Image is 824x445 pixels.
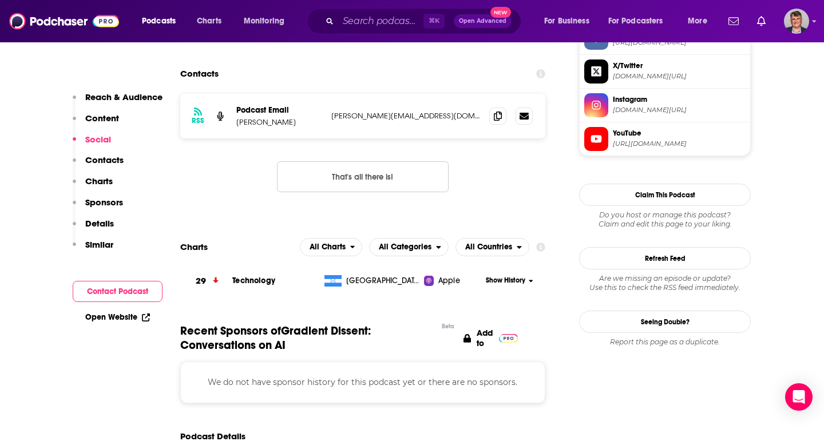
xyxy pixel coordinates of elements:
[455,238,529,256] button: open menu
[536,12,604,30] button: open menu
[455,238,529,256] h2: Countries
[584,127,746,151] a: YouTube[URL][DOMAIN_NAME]
[688,13,707,29] span: More
[438,275,460,287] span: Apple
[579,210,751,220] span: Do you host or manage this podcast?
[459,18,506,24] span: Open Advanced
[180,324,436,352] span: Recent Sponsors of Gradient Dissent: Conversations on AI
[369,238,449,256] button: open menu
[320,275,425,287] a: [GEOGRAPHIC_DATA]
[73,154,124,176] button: Contacts
[680,12,722,30] button: open menu
[196,275,206,288] h3: 29
[180,431,245,442] h2: Podcast Details
[310,243,346,251] span: All Charts
[85,239,113,250] p: Similar
[369,238,449,256] h2: Categories
[192,116,204,125] h3: RSS
[85,92,163,102] p: Reach & Audience
[9,10,119,32] img: Podchaser - Follow, Share and Rate Podcasts
[601,12,680,30] button: open menu
[608,13,663,29] span: For Podcasters
[613,94,746,105] span: Instagram
[442,323,454,330] div: Beta
[318,8,532,34] div: Search podcasts, credits, & more...
[73,134,111,155] button: Social
[180,241,208,252] h2: Charts
[613,38,746,47] span: https://www.facebook.com/weightsandbiases
[752,11,770,31] a: Show notifications dropdown
[85,218,114,229] p: Details
[236,12,299,30] button: open menu
[613,128,746,138] span: YouTube
[73,113,119,134] button: Content
[197,13,221,29] span: Charts
[486,276,525,285] span: Show History
[180,63,219,85] h2: Contacts
[331,111,480,121] p: [PERSON_NAME][EMAIL_ADDRESS][DOMAIN_NAME]
[463,324,518,352] a: Add to
[346,275,421,287] span: Honduras
[236,105,322,115] p: Podcast Email
[73,92,163,113] button: Reach & Audience
[579,311,751,333] a: Seeing Double?
[613,72,746,81] span: twitter.com/weights_biases
[232,276,275,285] a: Technology
[85,176,113,186] p: Charts
[579,337,751,347] div: Report this page as a duplicate.
[482,276,537,285] button: Show History
[613,106,746,114] span: instagram.com/weightsandbiases
[236,117,322,127] p: [PERSON_NAME]
[784,9,809,34] span: Logged in as AndyShane
[277,161,449,192] button: Nothing here.
[579,274,751,292] div: Are we missing an episode or update? Use this to check the RSS feed immediately.
[73,176,113,197] button: Charts
[579,247,751,269] button: Refresh Feed
[180,265,232,297] a: 29
[499,334,518,343] img: Pro Logo
[85,154,124,165] p: Contacts
[85,113,119,124] p: Content
[134,12,191,30] button: open menu
[189,12,228,30] a: Charts
[465,243,512,251] span: All Countries
[613,61,746,71] span: X/Twitter
[424,275,482,287] a: Apple
[85,197,123,208] p: Sponsors
[584,93,746,117] a: Instagram[DOMAIN_NAME][URL]
[73,239,113,260] button: Similar
[477,328,493,348] p: Add to
[490,7,511,18] span: New
[584,59,746,84] a: X/Twitter[DOMAIN_NAME][URL]
[142,13,176,29] span: Podcasts
[423,14,445,29] span: ⌘ K
[784,9,809,34] img: User Profile
[85,134,111,145] p: Social
[73,197,123,218] button: Sponsors
[73,218,114,239] button: Details
[244,13,284,29] span: Monitoring
[300,238,363,256] button: open menu
[379,243,431,251] span: All Categories
[613,140,746,148] span: https://www.youtube.com/@WeightsBiases
[338,12,423,30] input: Search podcasts, credits, & more...
[300,238,363,256] h2: Platforms
[579,210,751,229] div: Claim and edit this page to your liking.
[85,312,150,322] a: Open Website
[195,376,531,388] p: We do not have sponsor history for this podcast yet or there are no sponsors.
[579,184,751,206] button: Claim This Podcast
[785,383,813,411] div: Open Intercom Messenger
[544,13,589,29] span: For Business
[454,14,512,28] button: Open AdvancedNew
[784,9,809,34] button: Show profile menu
[724,11,743,31] a: Show notifications dropdown
[73,281,163,302] button: Contact Podcast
